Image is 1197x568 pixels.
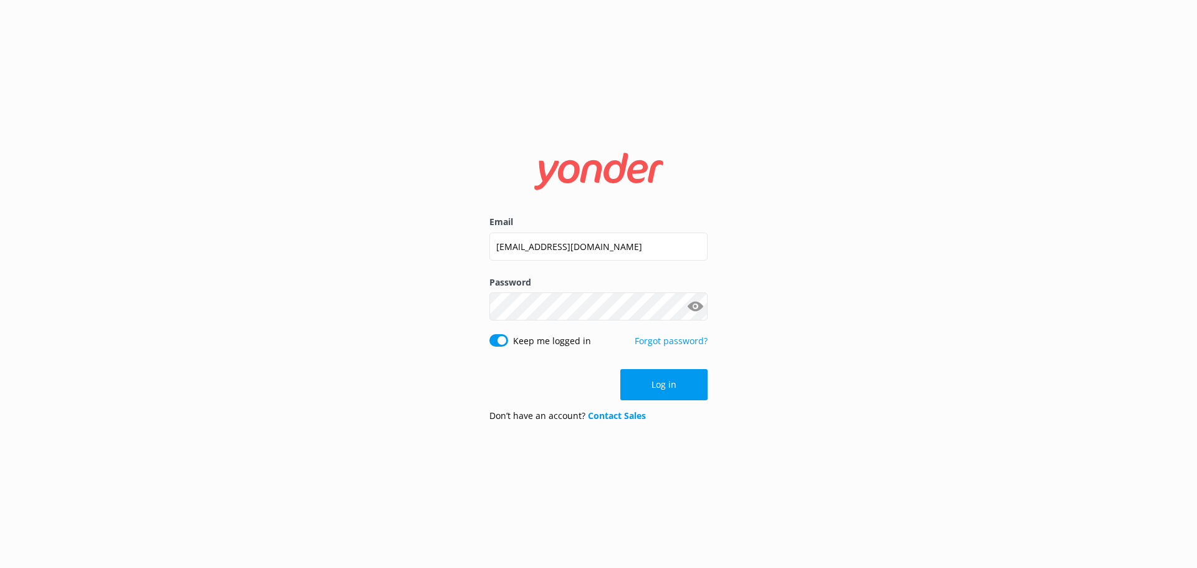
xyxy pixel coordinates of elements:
p: Don’t have an account? [489,409,646,423]
label: Keep me logged in [513,334,591,348]
label: Password [489,276,708,289]
input: user@emailaddress.com [489,233,708,261]
button: Log in [620,369,708,400]
a: Forgot password? [635,335,708,347]
label: Email [489,215,708,229]
button: Show password [683,294,708,319]
a: Contact Sales [588,410,646,421]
